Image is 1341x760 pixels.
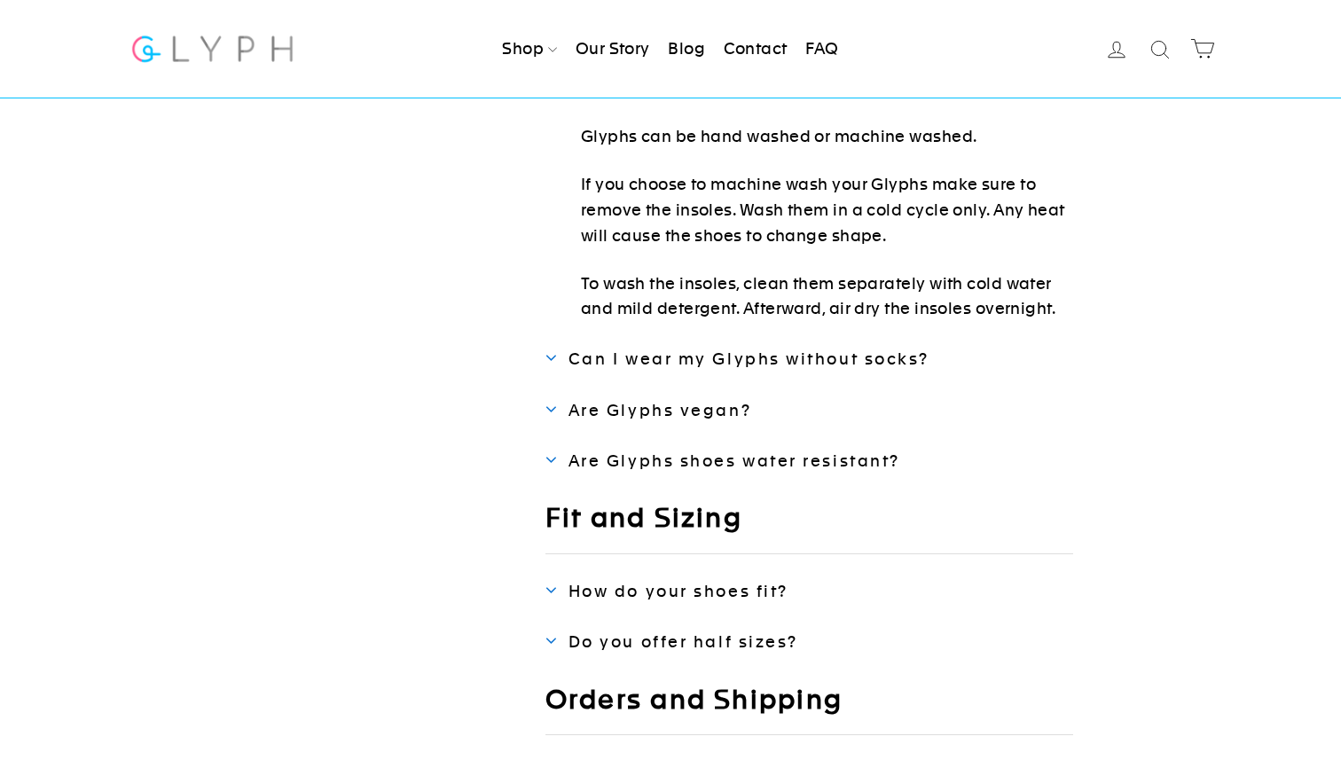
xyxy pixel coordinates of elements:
[545,581,1073,601] a: How do your shoes fit?
[545,501,1073,554] h2: Fit and Sizing
[581,124,1073,150] p: Glyphs can be hand washed or machine washed.
[545,451,1073,471] a: Are Glyphs shoes water resistant?
[495,29,564,68] a: Shop
[717,29,795,68] a: Contact
[569,632,798,651] span: Do you offer half sizes?
[581,172,1073,248] p: If you choose to machine wash your Glyphs make sure to remove the insoles. Wash them in a cold cy...
[798,29,845,68] a: FAQ
[569,29,657,68] a: Our Story
[569,349,929,368] span: Can I wear my Glyphs without socks?
[545,631,1073,652] a: Do you offer half sizes?
[1317,303,1341,457] iframe: Glyph - Referral program
[569,451,900,470] span: Are Glyphs shoes water resistant?
[569,582,788,600] span: How do your shoes fit?
[661,29,712,68] a: Blog
[495,29,845,68] ul: Primary
[545,400,1073,420] a: Are Glyphs vegan?
[569,401,751,419] span: Are Glyphs vegan?
[129,25,295,72] img: Glyph
[581,271,1073,323] p: To wash the insoles, clean them separately with cold water and mild detergent. Afterward, air dry...
[545,349,1073,369] a: Can I wear my Glyphs without socks?
[545,683,1073,736] h2: Orders and Shipping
